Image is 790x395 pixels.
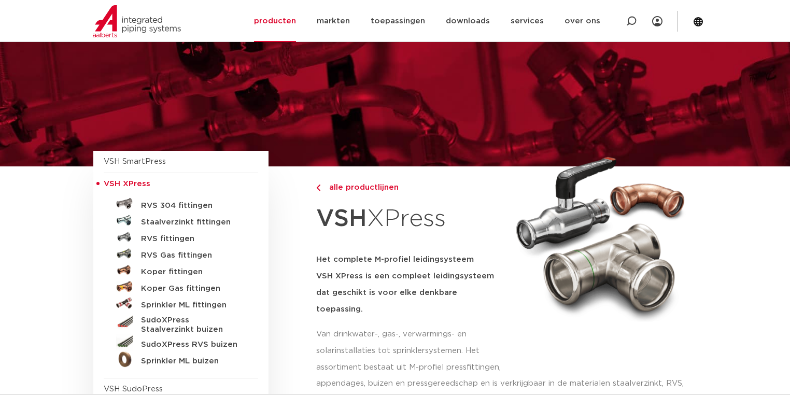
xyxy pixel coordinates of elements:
[316,199,504,239] h1: XPress
[316,185,320,191] img: chevron-right.svg
[141,218,244,227] h5: Staalverzinkt fittingen
[104,262,258,278] a: Koper fittingen
[104,195,258,212] a: RVS 304 fittingen
[141,201,244,210] h5: RVS 304 fittingen
[104,312,258,334] a: SudoXPress Staalverzinkt buizen
[141,357,244,366] h5: Sprinkler ML buizen
[104,245,258,262] a: RVS Gas fittingen
[141,267,244,277] h5: Koper fittingen
[316,326,504,376] p: Van drinkwater-, gas-, verwarmings- en solarinstallaties tot sprinklersystemen. Het assortiment b...
[104,212,258,229] a: Staalverzinkt fittingen
[104,334,258,351] a: SudoXPress RVS buizen
[141,234,244,244] h5: RVS fittingen
[141,251,244,260] h5: RVS Gas fittingen
[323,184,399,191] span: alle productlijnen
[104,158,166,165] a: VSH SmartPress
[316,181,504,194] a: alle productlijnen
[104,180,150,188] span: VSH XPress
[316,207,367,231] strong: VSH
[316,251,504,318] h5: Het complete M-profiel leidingsysteem VSH XPress is een compleet leidingsysteem dat geschikt is v...
[141,340,244,349] h5: SudoXPress RVS buizen
[104,295,258,312] a: Sprinkler ML fittingen
[104,278,258,295] a: Koper Gas fittingen
[141,301,244,310] h5: Sprinkler ML fittingen
[141,316,244,334] h5: SudoXPress Staalverzinkt buizen
[104,385,163,393] a: VSH SudoPress
[104,351,258,368] a: Sprinkler ML buizen
[104,229,258,245] a: RVS fittingen
[141,284,244,293] h5: Koper Gas fittingen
